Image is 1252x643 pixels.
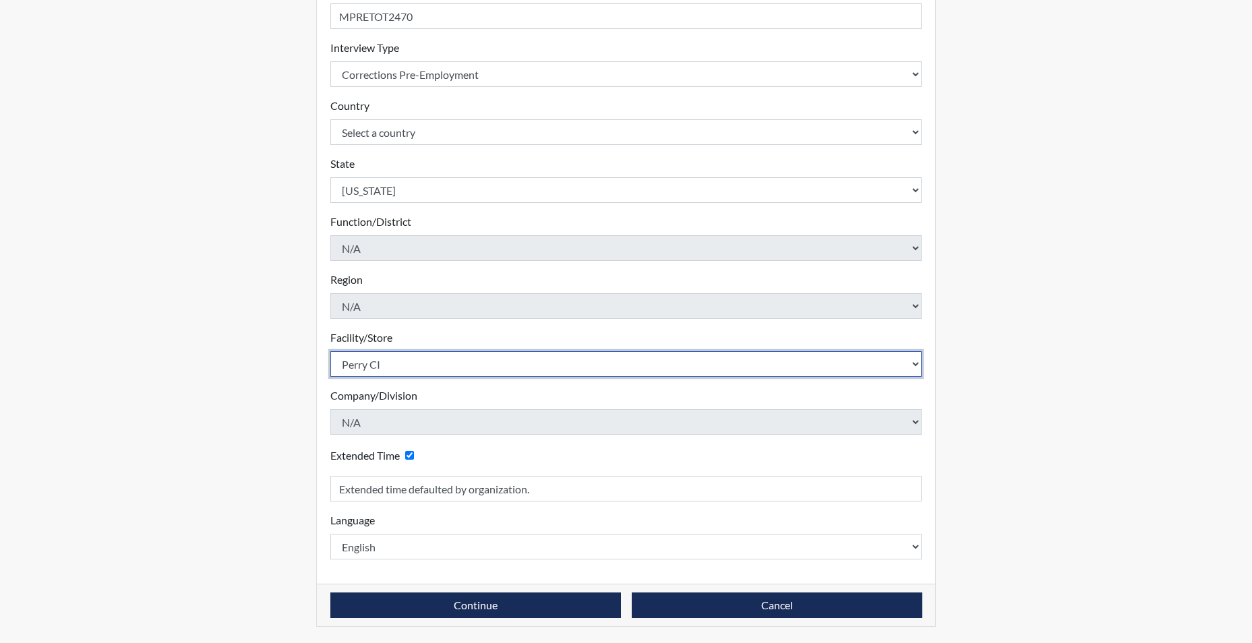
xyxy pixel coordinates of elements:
label: Language [330,512,375,528]
label: Extended Time [330,448,400,464]
label: Country [330,98,369,114]
label: Interview Type [330,40,399,56]
div: Checking this box will provide the interviewee with an accomodation of extra time to answer each ... [330,446,419,465]
label: Function/District [330,214,411,230]
label: Company/Division [330,388,417,404]
label: Facility/Store [330,330,392,346]
label: Region [330,272,363,288]
input: Reason for Extension [330,476,922,501]
input: Insert a Registration ID, which needs to be a unique alphanumeric value for each interviewee [330,3,922,29]
button: Cancel [632,592,922,618]
label: State [330,156,355,172]
button: Continue [330,592,621,618]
